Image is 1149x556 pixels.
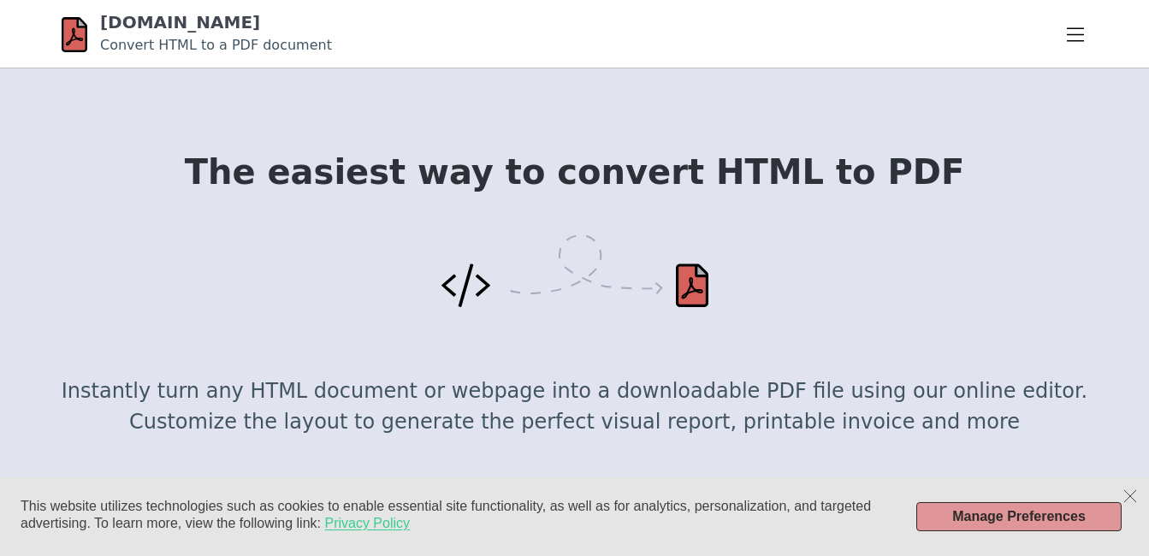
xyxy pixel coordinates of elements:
a: Privacy Policy [324,515,410,532]
img: html-pdf.net [62,15,87,54]
a: [DOMAIN_NAME] [100,12,260,33]
img: Convert HTML to PDF [441,234,708,308]
button: Manage Preferences [916,502,1122,531]
p: Instantly turn any HTML document or webpage into a downloadable PDF file using our online editor.... [62,376,1088,437]
span: This website utilizes technologies such as cookies to enable essential site functionality, as wel... [21,499,871,530]
small: Convert HTML to a PDF document [100,37,332,53]
h1: The easiest way to convert HTML to PDF [62,153,1088,192]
